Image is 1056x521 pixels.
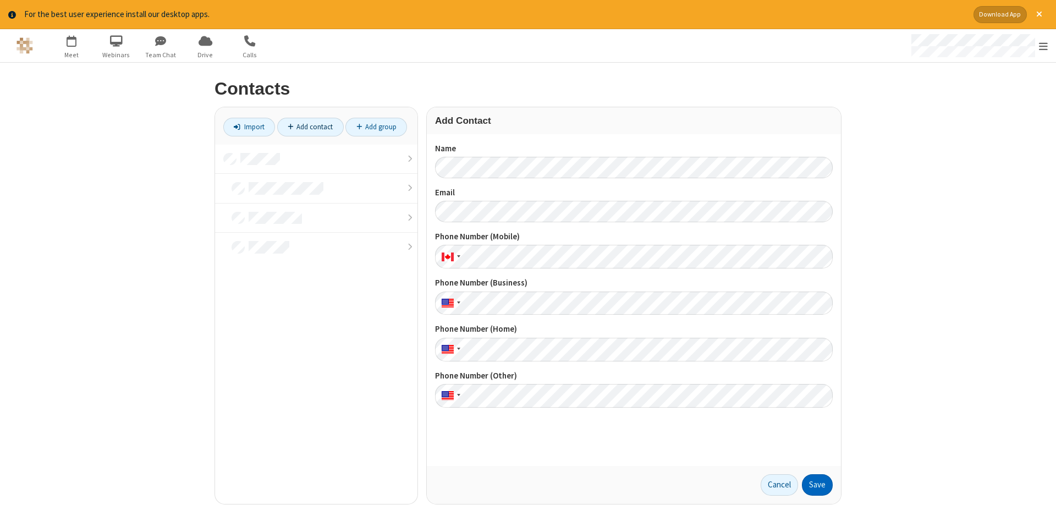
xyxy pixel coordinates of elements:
[435,142,833,155] label: Name
[435,338,464,361] div: United States: + 1
[223,118,275,136] a: Import
[435,370,833,382] label: Phone Number (Other)
[96,50,137,60] span: Webinars
[345,118,407,136] a: Add group
[435,187,833,199] label: Email
[140,50,182,60] span: Team Chat
[16,37,33,54] img: QA Selenium DO NOT DELETE OR CHANGE
[435,116,833,126] h3: Add Contact
[901,29,1056,62] div: Open menu
[51,50,92,60] span: Meet
[277,118,344,136] a: Add contact
[24,8,965,21] div: For the best user experience install our desktop apps.
[215,79,842,98] h2: Contacts
[435,277,833,289] label: Phone Number (Business)
[229,50,271,60] span: Calls
[435,231,833,243] label: Phone Number (Mobile)
[4,29,45,62] button: Logo
[974,6,1027,23] button: Download App
[435,292,464,315] div: United States: + 1
[435,245,464,268] div: Canada: + 1
[185,50,226,60] span: Drive
[761,474,798,496] a: Cancel
[435,384,464,408] div: United States: + 1
[802,474,833,496] button: Save
[435,323,833,336] label: Phone Number (Home)
[1031,6,1048,23] button: Close alert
